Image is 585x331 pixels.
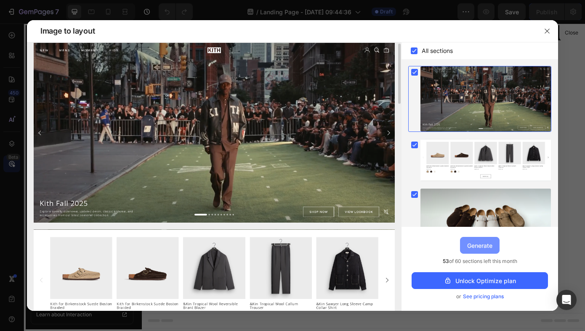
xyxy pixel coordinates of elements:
[467,241,492,250] div: Generate
[443,257,517,265] span: of 60 sections left this month
[556,290,577,310] div: Open Intercom Messenger
[444,276,516,285] div: Unlock Optimize plan
[443,258,449,264] span: 53
[460,237,500,254] button: Generate
[412,292,548,301] div: or
[412,272,548,289] button: Unlock Optimize plan
[422,46,453,56] span: All sections
[40,26,95,36] span: Image to layout
[463,292,504,301] span: See pricing plans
